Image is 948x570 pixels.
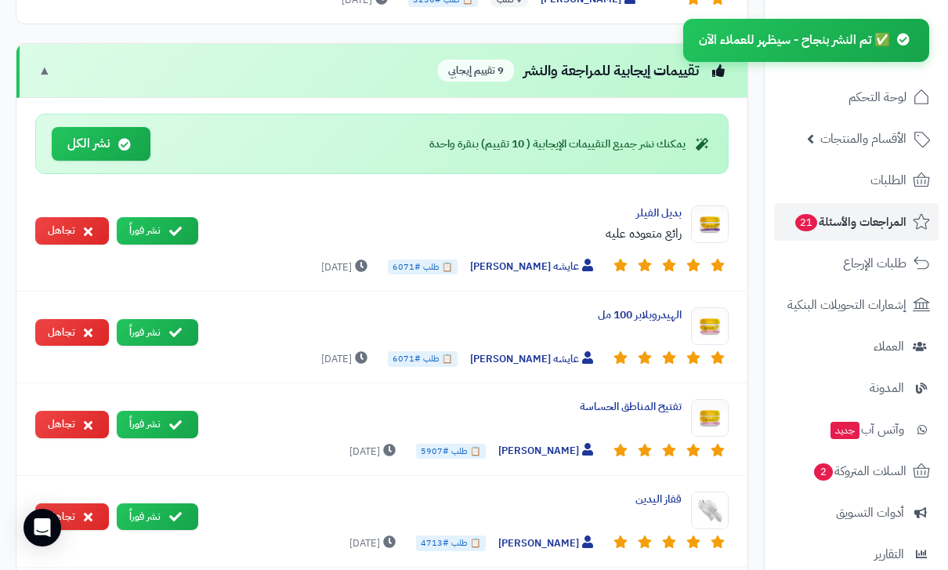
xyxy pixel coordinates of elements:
span: 2 [814,463,833,481]
img: Product [691,399,729,437]
span: لوحة التحكم [848,86,906,108]
span: 9 تقييم إيجابي [438,60,514,82]
a: وآتس آبجديد [774,411,939,448]
div: Open Intercom Messenger [24,509,61,546]
span: أدوات التسويق [836,502,904,524]
span: 📋 طلب #5907 [416,444,486,459]
span: الطلبات [870,169,906,191]
button: نشر فوراً [117,411,198,438]
img: Product [691,492,729,529]
span: ▼ [38,62,51,80]
span: وآتس آب [829,419,904,441]
a: العملاء [774,328,939,365]
span: [PERSON_NAME] [498,536,597,552]
a: أدوات التسويق [774,494,939,532]
a: لوحة التحكم [774,78,939,116]
a: المراجعات والأسئلة21 [774,203,939,241]
span: العملاء [874,336,904,358]
button: نشر فوراً [117,217,198,245]
span: التقارير [874,543,904,565]
span: السلات المتروكة [812,460,906,482]
button: تجاهل [35,319,109,347]
button: نشر الكل [52,127,150,161]
div: تفتيح المناطق الحساسة [211,399,682,415]
button: نشر فوراً [117,319,198,347]
div: بديل الفيلر [211,205,682,221]
span: [DATE] [349,536,400,551]
span: 📋 طلب #6071 [388,351,458,367]
span: إشعارات التحويلات البنكية [787,294,906,316]
span: [DATE] [349,444,400,459]
a: المدونة [774,369,939,407]
span: جديد [830,422,859,439]
div: الهيدروبلابر 100 مل [211,307,682,323]
span: طلبات الإرجاع [843,252,906,274]
a: الطلبات [774,162,939,199]
button: تجاهل [35,503,109,531]
span: عايشه [PERSON_NAME] [470,351,597,368]
span: المراجعات والأسئلة [794,211,906,233]
span: [PERSON_NAME] [498,443,597,459]
span: 📋 طلب #6071 [388,260,458,275]
button: تجاهل [35,217,109,245]
span: [DATE] [321,351,371,367]
div: تقييمات إيجابية للمراجعة والنشر [438,60,729,82]
button: تجاهل [35,411,109,438]
button: نشر فوراً [117,503,198,531]
a: إشعارات التحويلات البنكية [774,286,939,324]
span: [DATE] [321,260,371,275]
a: طلبات الإرجاع [774,245,939,282]
div: قفاز اليدين [211,492,682,507]
span: عايشه [PERSON_NAME] [470,259,597,275]
span: 📋 طلب #4713 [416,536,486,551]
span: 21 [795,214,817,231]
span: ✅ تم النشر بنجاح - سيظهر للعملاء الآن [699,31,890,49]
div: رائع متعوده عليه [211,224,682,243]
div: يمكنك نشر جميع التقييمات الإيجابية ( 10 تقييم) بنقرة واحدة [429,136,712,152]
img: Product [691,307,729,345]
span: المدونة [870,377,904,399]
img: Product [691,205,729,243]
span: الأقسام والمنتجات [820,128,906,150]
a: السلات المتروكة2 [774,452,939,490]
